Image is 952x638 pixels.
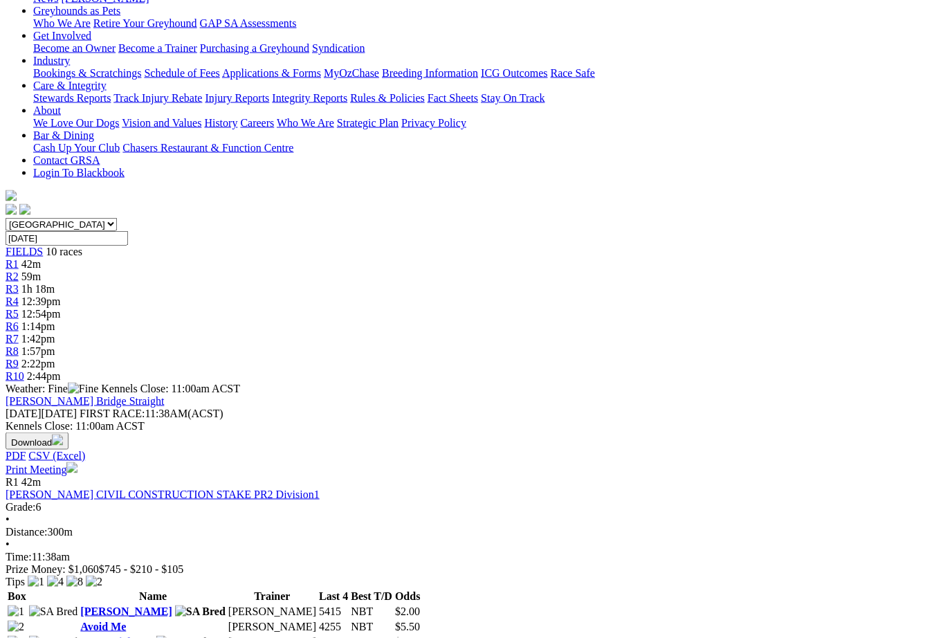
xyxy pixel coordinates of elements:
a: Schedule of Fees [144,67,219,79]
span: [DATE] [6,408,77,419]
span: Grade: [6,501,36,513]
a: [PERSON_NAME] CIVIL CONSTRUCTION STAKE PR2 Division1 [6,489,320,500]
a: About [33,104,61,116]
span: 11:38AM(ACST) [80,408,223,419]
td: 4255 [318,620,349,634]
a: Bookings & Scratchings [33,67,141,79]
span: 2:22pm [21,358,55,370]
a: Get Involved [33,30,91,42]
a: Industry [33,55,70,66]
span: 12:54pm [21,308,61,320]
a: Greyhounds as Pets [33,5,120,17]
a: ICG Outcomes [481,67,547,79]
a: R3 [6,283,19,295]
input: Select date [6,231,128,246]
span: 42m [21,476,41,488]
img: download.svg [52,435,63,446]
button: Download [6,432,68,450]
td: 5415 [318,605,349,619]
span: R1 [6,476,19,488]
th: Best T/D [350,590,393,603]
a: Stay On Track [481,92,544,104]
span: Tips [6,576,25,587]
a: Stewards Reports [33,92,111,104]
a: Care & Integrity [33,80,107,91]
span: 42m [21,258,41,270]
a: [PERSON_NAME] Bridge Straight [6,395,164,407]
a: Cash Up Your Club [33,142,120,154]
span: R2 [6,271,19,282]
span: 1:57pm [21,345,55,357]
a: Injury Reports [205,92,269,104]
img: 8 [66,576,83,588]
a: Rules & Policies [350,92,425,104]
a: Become a Trainer [118,42,197,54]
img: facebook.svg [6,204,17,215]
span: Weather: Fine [6,383,101,394]
a: R7 [6,333,19,345]
a: R9 [6,358,19,370]
a: Contact GRSA [33,154,100,166]
img: logo-grsa-white.png [6,190,17,201]
a: Retire Your Greyhound [93,17,197,29]
a: Integrity Reports [272,92,347,104]
a: Chasers Restaurant & Function Centre [122,142,293,154]
a: FIELDS [6,246,43,257]
a: R6 [6,320,19,332]
img: 2 [8,621,24,633]
a: PDF [6,450,26,462]
a: We Love Our Dogs [33,117,119,129]
a: Login To Blackbook [33,167,125,179]
span: Distance: [6,526,47,538]
span: 2:44pm [27,370,61,382]
a: Breeding Information [382,67,478,79]
a: R4 [6,295,19,307]
a: Race Safe [550,67,594,79]
span: FIRST RACE: [80,408,145,419]
div: Care & Integrity [33,92,946,104]
span: Time: [6,551,32,563]
a: Print Meeting [6,464,77,475]
span: • [6,513,10,525]
img: printer.svg [66,462,77,473]
span: 1:14pm [21,320,55,332]
a: Bar & Dining [33,129,94,141]
span: 1:42pm [21,333,55,345]
span: • [6,538,10,550]
a: Fact Sheets [428,92,478,104]
a: MyOzChase [324,67,379,79]
div: Kennels Close: 11:00am ACST [6,420,946,432]
div: 300m [6,526,946,538]
div: 6 [6,501,946,513]
a: R10 [6,370,24,382]
a: R8 [6,345,19,357]
span: [DATE] [6,408,42,419]
span: 59m [21,271,41,282]
img: 1 [28,576,44,588]
th: Trainer [228,590,317,603]
span: $745 - $210 - $105 [99,563,184,575]
div: Prize Money: $1,060 [6,563,946,576]
div: Industry [33,67,946,80]
img: SA Bred [175,605,226,618]
a: Syndication [312,42,365,54]
div: Bar & Dining [33,142,946,154]
span: Box [8,590,26,602]
div: 11:38am [6,551,946,563]
img: Fine [68,383,98,395]
th: Name [80,590,226,603]
th: Odds [394,590,421,603]
a: R5 [6,308,19,320]
td: [PERSON_NAME] [228,605,317,619]
a: R1 [6,258,19,270]
a: Applications & Forms [222,67,321,79]
a: Purchasing a Greyhound [200,42,309,54]
a: Careers [240,117,274,129]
